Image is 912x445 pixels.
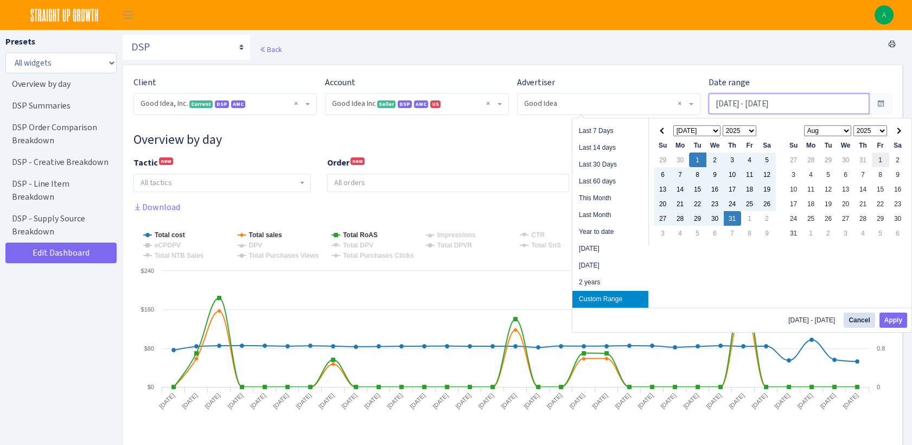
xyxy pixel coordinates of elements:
td: 26 [820,211,837,226]
td: 27 [654,211,672,226]
text: $160 [141,306,154,313]
td: 4 [802,167,820,182]
td: 5 [872,226,889,240]
a: DSP Summaries [5,95,114,117]
li: [DATE] [572,240,648,257]
tspan: [DATE] [682,392,700,410]
span: Current [189,100,213,108]
td: 18 [802,196,820,211]
span: Good Idea, Inc. <span class="badge badge-success">Current</span><span class="badge badge-primary"... [141,98,303,109]
tspan: [DATE] [636,392,654,410]
span: Good Idea Inc <span class="badge badge-success">Seller</span><span class="badge badge-primary">DS... [332,98,495,109]
th: Th [724,138,741,152]
tspan: Total NTB Sales [155,252,204,259]
tspan: Total Purchases Clicks [343,252,414,259]
tspan: [DATE] [477,392,495,410]
td: 27 [785,152,802,167]
text: $0 [148,384,154,390]
td: 8 [872,167,889,182]
th: Sa [889,138,907,152]
sup: new [350,157,365,165]
th: Su [654,138,672,152]
td: 8 [741,226,758,240]
tspan: Total SnS [531,241,560,249]
tspan: Total Purchases Views [249,252,319,259]
a: DSP - Creative Breakdown [5,151,114,173]
td: 29 [689,211,706,226]
tspan: [DATE] [386,392,404,410]
td: 4 [672,226,689,240]
td: 17 [724,182,741,196]
td: 20 [654,196,672,211]
span: Remove all items [678,98,681,109]
tspan: [DATE] [796,392,814,410]
th: We [706,138,724,152]
span: AMC [414,100,428,108]
th: Mo [802,138,820,152]
td: 29 [654,152,672,167]
th: Su [785,138,802,152]
tspan: CTR [531,231,545,239]
th: Fr [872,138,889,152]
sup: new [159,157,173,165]
span: Remove all items [294,98,298,109]
tspan: [DATE] [545,392,563,410]
td: 5 [689,226,706,240]
td: 21 [854,196,872,211]
tspan: [DATE] [158,392,176,410]
tspan: [DATE] [659,392,677,410]
tspan: [DATE] [522,392,540,410]
tspan: [DATE] [249,392,267,410]
b: Tactic [133,157,158,168]
td: 13 [837,182,854,196]
li: This Month [572,190,648,207]
td: 2 [820,226,837,240]
td: 29 [820,152,837,167]
li: Year to date [572,224,648,240]
td: 11 [741,167,758,182]
span: US [430,100,441,108]
td: 9 [889,167,907,182]
td: 1 [741,211,758,226]
tspan: [DATE] [705,392,723,410]
tspan: [DATE] [614,392,632,410]
td: 11 [802,182,820,196]
td: 25 [741,196,758,211]
text: 0 [877,384,880,390]
td: 3 [785,167,802,182]
td: 2 [758,211,776,226]
td: 4 [741,152,758,167]
td: 16 [889,182,907,196]
td: 2 [706,152,724,167]
span: Seller [377,100,396,108]
td: 6 [837,167,854,182]
tspan: Total RoAS [343,231,378,239]
td: 19 [758,182,776,196]
td: 31 [724,211,741,226]
td: 18 [741,182,758,196]
td: 7 [672,167,689,182]
th: Tu [820,138,837,152]
span: DSP [215,100,229,108]
tspan: [DATE] [317,392,335,410]
tspan: Total sales [249,231,282,239]
td: 6 [706,226,724,240]
li: Last Month [572,207,648,224]
label: Account [325,76,355,89]
td: 1 [802,226,820,240]
button: Cancel [844,313,875,328]
td: 30 [889,211,907,226]
li: Last 30 Days [572,156,648,173]
img: Alisha [875,5,894,24]
span: Good Idea Inc <span class="badge badge-success">Seller</span><span class="badge badge-primary">DS... [326,94,508,115]
button: Apply [879,313,907,328]
a: DSP Order Comparison Breakdown [5,117,114,151]
td: 15 [689,182,706,196]
td: 12 [820,182,837,196]
td: 16 [706,182,724,196]
td: 6 [889,226,907,240]
td: 9 [706,167,724,182]
tspan: [DATE] [203,392,221,410]
th: Fr [741,138,758,152]
td: 24 [785,211,802,226]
